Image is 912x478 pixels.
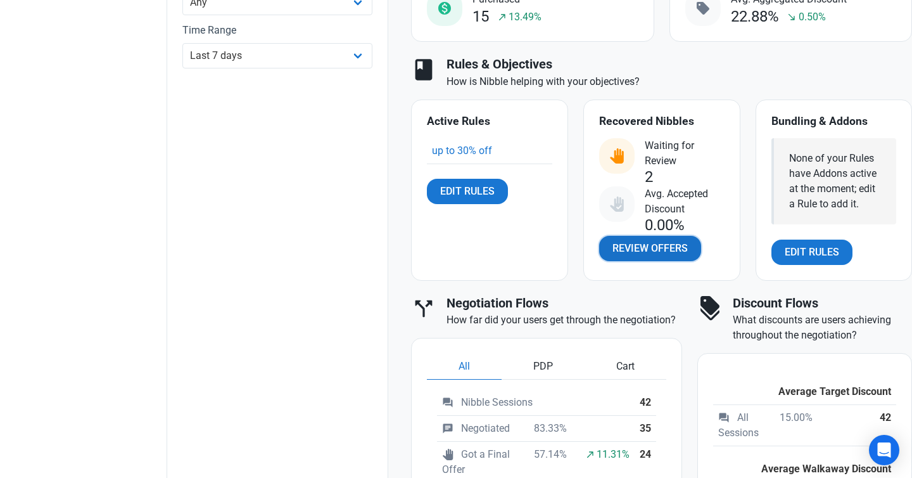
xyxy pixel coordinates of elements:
[609,197,624,212] img: status_user_offer_accepted.svg
[635,416,656,442] th: 35
[446,296,682,311] h3: Negotiation Flows
[635,390,656,416] th: 42
[645,169,653,186] div: 2
[497,12,507,22] span: north_east
[771,240,852,265] a: Edit Rules
[437,416,523,442] td: Negotiated
[446,313,682,328] p: How far did your users get through the negotiation?
[733,296,912,311] h3: Discount Flows
[731,8,779,25] div: 22.88%
[799,10,826,25] span: 0.50%
[585,449,595,460] span: north_east
[787,12,797,22] span: south_east
[645,186,725,217] span: Avg. Accepted Discount
[645,138,725,169] span: Waiting for Review
[869,435,899,465] div: Open Intercom Messenger
[775,405,818,446] td: 15.00%
[599,115,725,128] h4: Recovered Nibbles
[182,23,372,38] label: Time Range
[432,145,492,157] a: up to 30% off
[645,217,685,234] div: 0.00%
[599,236,701,261] a: Review Offers
[442,397,453,408] span: question_answer
[437,390,635,416] td: Nibble Sessions
[411,57,436,82] span: book
[609,148,624,164] img: status_user_offer_available.svg
[446,57,912,72] h3: Rules & Objectives
[789,151,882,212] div: None of your Rules have Addons active at the moment; edit a Rule to add it.
[442,449,453,460] span: pan_tool
[616,359,635,374] span: Cart
[427,115,552,128] h4: Active Rules
[612,241,688,256] span: Review Offers
[459,359,470,374] span: All
[472,8,489,25] div: 15
[509,10,541,25] span: 13.49%
[446,74,912,89] p: How is Nibble helping with your objectives?
[771,115,897,128] h4: Bundling & Addons
[523,416,572,442] td: 83.33%
[442,423,453,434] span: chat
[597,447,630,462] span: 11.31%
[733,313,912,343] p: What discounts are users achieving throughout the negotiation?
[427,179,508,204] a: Edit Rules
[718,412,730,423] span: question_answer
[697,296,723,321] span: discount
[713,369,896,405] th: Average Target Discount
[875,405,896,446] th: 42
[785,245,839,260] span: Edit Rules
[533,359,553,374] span: PDP
[440,184,495,199] span: Edit Rules
[437,1,452,16] span: monetization_on
[411,296,436,321] span: call_split
[695,1,711,16] span: sell
[713,405,775,446] td: All Sessions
